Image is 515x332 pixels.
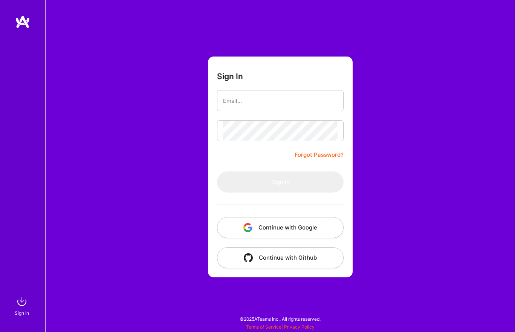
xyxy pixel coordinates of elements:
[246,324,315,330] span: |
[244,253,253,262] img: icon
[217,217,344,238] button: Continue with Google
[246,324,281,330] a: Terms of Service
[217,72,243,81] h3: Sign In
[284,324,315,330] a: Privacy Policy
[16,294,29,317] a: sign inSign In
[14,294,29,309] img: sign in
[223,91,338,110] input: Email...
[15,309,29,317] div: Sign In
[45,309,515,328] div: © 2025 ATeams Inc., All rights reserved.
[243,223,252,232] img: icon
[295,150,344,159] a: Forgot Password?
[217,247,344,268] button: Continue with Github
[15,15,30,29] img: logo
[217,171,344,193] button: Sign In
